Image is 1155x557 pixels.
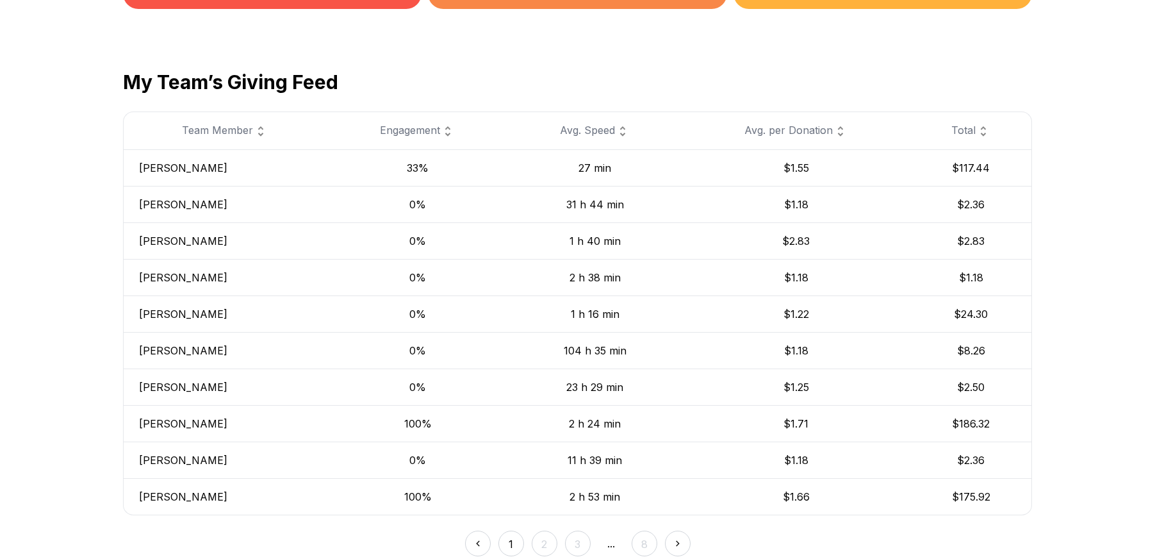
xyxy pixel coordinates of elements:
div: Avg. per Donation [697,122,896,139]
td: 0% [327,369,509,405]
td: 1 h 16 min [509,295,681,332]
td: [PERSON_NAME] [123,149,327,186]
td: 0% [327,295,509,332]
td: $1.25 [682,369,911,405]
td: 23 h 29 min [509,369,681,405]
td: $1.18 [911,259,1032,295]
h2: My Team’s Giving Feed [123,71,1032,94]
td: 31 h 44 min [509,186,681,222]
img: > [671,536,685,551]
div: Avg. Speed [524,122,666,139]
td: $1.71 [682,405,911,442]
td: [PERSON_NAME] [123,222,327,259]
td: $2.36 [911,442,1032,478]
span: ... [598,531,624,556]
button: 3 [565,531,591,556]
td: 100% [327,405,509,442]
div: Total [926,122,1016,139]
td: $2.36 [911,186,1032,222]
td: [PERSON_NAME] [123,332,327,369]
td: $1.18 [682,442,911,478]
td: $2.83 [682,222,911,259]
td: $2.50 [911,369,1032,405]
td: $175.92 [911,478,1032,515]
td: $24.30 [911,295,1032,332]
td: [PERSON_NAME] [123,442,327,478]
td: $1.18 [682,259,911,295]
td: [PERSON_NAME] [123,259,327,295]
div: Team Member [139,122,312,139]
td: [PERSON_NAME] [123,186,327,222]
td: $8.26 [911,332,1032,369]
button: 1 [498,531,524,556]
td: [PERSON_NAME] [123,405,327,442]
button: 2 [532,531,557,556]
td: $1.66 [682,478,911,515]
td: [PERSON_NAME] [123,295,327,332]
td: 27 min [509,149,681,186]
td: 2 h 24 min [509,405,681,442]
img: < [471,536,485,551]
td: $186.32 [911,405,1032,442]
td: 11 h 39 min [509,442,681,478]
td: $1.18 [682,186,911,222]
td: [PERSON_NAME] [123,369,327,405]
td: 33% [327,149,509,186]
td: $1.18 [682,332,911,369]
td: 100% [327,478,509,515]
td: $1.22 [682,295,911,332]
td: 0% [327,186,509,222]
td: 1 h 40 min [509,222,681,259]
button: 8 [632,531,657,556]
td: $2.83 [911,222,1032,259]
td: 0% [327,222,509,259]
div: Engagement [343,122,493,139]
td: 0% [327,442,509,478]
td: 0% [327,259,509,295]
td: [PERSON_NAME] [123,478,327,515]
td: $117.44 [911,149,1032,186]
td: 104 h 35 min [509,332,681,369]
td: 2 h 38 min [509,259,681,295]
td: $1.55 [682,149,911,186]
td: 0% [327,332,509,369]
td: 2 h 53 min [509,478,681,515]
